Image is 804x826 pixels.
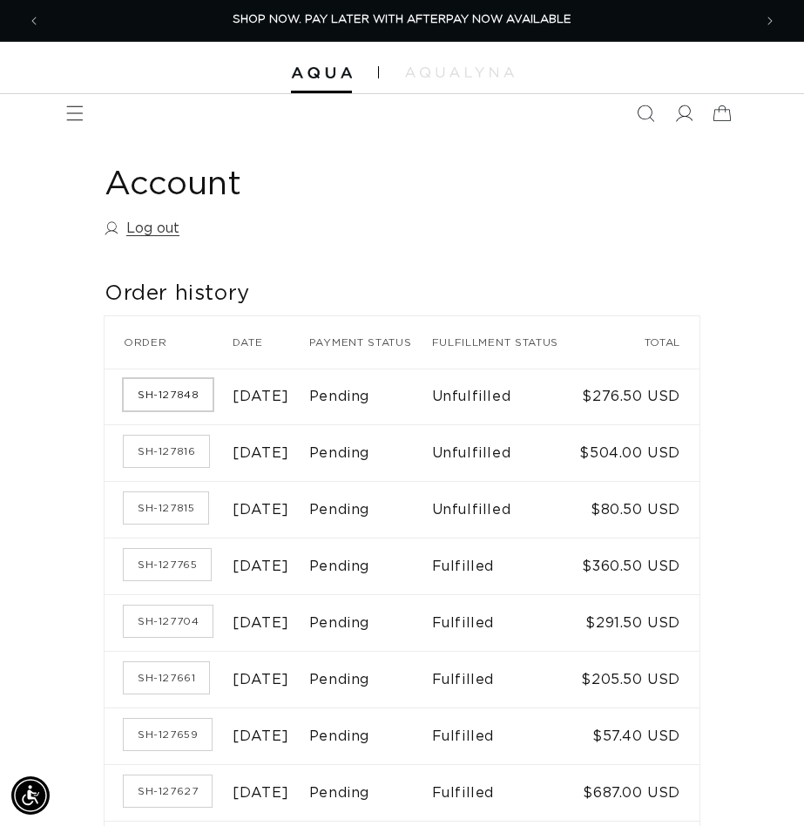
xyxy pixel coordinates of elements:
[233,503,289,517] time: [DATE]
[432,765,579,822] td: Fulfilled
[233,673,289,687] time: [DATE]
[432,369,579,425] td: Unfulfilled
[233,786,289,800] time: [DATE]
[105,216,179,241] a: Log out
[309,652,432,708] td: Pending
[105,164,699,206] h1: Account
[233,616,289,630] time: [DATE]
[309,425,432,482] td: Pending
[578,595,699,652] td: $291.50 USD
[432,652,579,708] td: Fulfilled
[578,708,699,765] td: $57.40 USD
[11,776,50,815] div: Accessibility Menu
[124,436,209,467] a: Order number SH-127816
[432,595,579,652] td: Fulfilled
[309,708,432,765] td: Pending
[124,719,212,750] a: Order number SH-127659
[578,652,699,708] td: $205.50 USD
[233,729,289,743] time: [DATE]
[432,425,579,482] td: Unfulfilled
[124,662,209,694] a: Order number SH-127661
[233,559,289,573] time: [DATE]
[15,2,53,40] button: Previous announcement
[578,316,699,369] th: Total
[291,67,352,79] img: Aqua Hair Extensions
[578,482,699,538] td: $80.50 USD
[432,708,579,765] td: Fulfilled
[626,94,665,132] summary: Search
[751,2,789,40] button: Next announcement
[309,482,432,538] td: Pending
[233,316,308,369] th: Date
[124,775,212,807] a: Order number SH-127627
[578,425,699,482] td: $504.00 USD
[233,446,289,460] time: [DATE]
[124,606,213,637] a: Order number SH-127704
[309,538,432,595] td: Pending
[124,549,211,580] a: Order number SH-127765
[578,369,699,425] td: $276.50 USD
[124,379,213,410] a: Order number SH-127848
[578,765,699,822] td: $687.00 USD
[717,742,804,826] iframe: Chat Widget
[405,67,514,78] img: aqualyna.com
[105,316,233,369] th: Order
[309,595,432,652] td: Pending
[124,492,208,524] a: Order number SH-127815
[432,482,579,538] td: Unfulfilled
[309,316,432,369] th: Payment status
[233,389,289,403] time: [DATE]
[233,14,571,25] span: SHOP NOW. PAY LATER WITH AFTERPAY NOW AVAILABLE
[432,316,579,369] th: Fulfillment status
[105,281,699,308] h2: Order history
[578,538,699,595] td: $360.50 USD
[56,94,94,132] summary: Menu
[309,765,432,822] td: Pending
[309,369,432,425] td: Pending
[432,538,579,595] td: Fulfilled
